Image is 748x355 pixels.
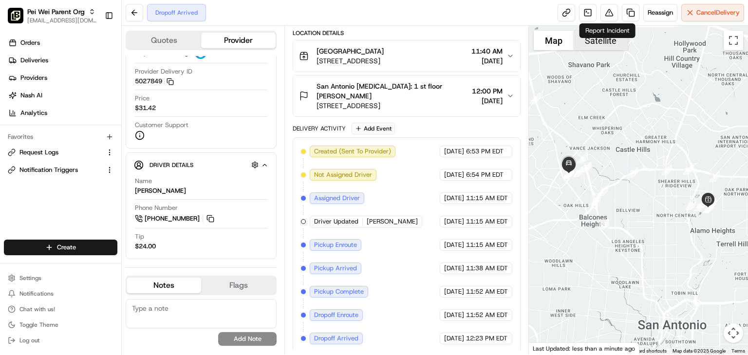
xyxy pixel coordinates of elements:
[314,147,391,156] span: Created (Sent To Provider)
[127,33,201,48] button: Quotes
[293,75,520,116] button: San Antonio [MEDICAL_DATA]: 1 st floor [PERSON_NAME][STREET_ADDRESS]12:00 PM[DATE]
[574,31,628,50] button: Show satellite imagery
[44,93,160,102] div: Start new chat
[27,17,97,24] button: [EMAIL_ADDRESS][DOMAIN_NAME]
[472,96,503,106] span: [DATE]
[625,348,667,355] button: Keyboard shortcuts
[4,105,121,121] a: Analytics
[466,241,508,249] span: 11:15 AM EDT
[293,125,346,132] div: Delivery Activity
[19,290,54,298] span: Notifications
[82,218,90,226] div: 💻
[679,160,697,179] div: 22
[526,89,544,108] div: 5
[595,215,613,234] div: 25
[317,56,384,66] span: [STREET_ADDRESS]
[531,342,563,355] a: Open this area in Google Maps (opens a new window)
[4,129,117,145] div: Favorites
[367,217,418,226] span: [PERSON_NAME]
[314,170,372,179] span: Not Assigned Driver
[466,217,508,226] span: 11:15 AM EDT
[314,334,358,343] span: Dropoff Arrived
[134,157,268,173] button: Driver Details
[135,77,174,86] button: 5027849
[4,70,121,86] a: Providers
[27,7,85,17] button: Pei Wei Parent Org
[444,287,464,296] span: [DATE]
[705,168,724,186] div: 9
[4,287,117,300] button: Notifications
[19,177,27,185] img: 1736555255976-a54dd68f-1ca7-489b-9aae-adbdc363a1c4
[19,274,41,282] span: Settings
[97,241,118,248] span: Pylon
[444,334,464,343] span: [DATE]
[30,177,79,185] span: [PERSON_NAME]
[702,195,720,213] div: 10
[19,305,55,313] span: Chat with us!
[201,278,276,293] button: Flags
[444,264,464,273] span: [DATE]
[293,29,521,37] div: Location Details
[4,4,101,27] button: Pei Wei Parent OrgPei Wei Parent Org[EMAIL_ADDRESS][DOMAIN_NAME]
[314,287,364,296] span: Pickup Complete
[444,194,464,203] span: [DATE]
[314,241,357,249] span: Pickup Enroute
[724,31,743,50] button: Toggle fullscreen view
[135,94,150,103] span: Price
[8,8,23,23] img: Pei Wei Parent Org
[135,204,178,212] span: Phone Number
[10,218,18,226] div: 📗
[10,126,62,134] div: Past conversations
[724,323,743,343] button: Map camera controls
[4,302,117,316] button: Chat with us!
[135,121,188,130] span: Customer Support
[699,199,718,217] div: 11
[69,241,118,248] a: Powered byPylon
[4,162,117,178] button: Notification Triggers
[20,109,47,117] span: Analytics
[19,321,58,329] span: Toggle Theme
[317,101,468,111] span: [STREET_ADDRESS]
[4,35,121,51] a: Orders
[10,9,29,29] img: Nash
[466,194,508,203] span: 11:15 AM EDT
[201,33,276,48] button: Provider
[691,197,709,215] div: 20
[471,46,503,56] span: 11:40 AM
[586,191,605,209] div: 24
[559,164,577,183] div: 28
[4,53,121,68] a: Deliveries
[444,217,464,226] span: [DATE]
[25,62,161,73] input: Clear
[19,148,58,157] span: Request Logs
[466,287,508,296] span: 11:52 AM EDT
[10,38,177,54] p: Welcome 👋
[10,93,27,110] img: 1736555255976-a54dd68f-1ca7-489b-9aae-adbdc363a1c4
[657,161,676,179] div: 8
[559,164,578,182] div: 30
[560,164,578,183] div: 31
[20,38,40,47] span: Orders
[127,278,201,293] button: Notes
[681,4,744,21] button: CancelDelivery
[135,232,144,241] span: Tip
[293,40,520,72] button: [GEOGRAPHIC_DATA][STREET_ADDRESS]11:40 AM[DATE]
[444,311,464,319] span: [DATE]
[314,311,358,319] span: Dropoff Enroute
[466,170,504,179] span: 6:54 PM EDT
[44,102,134,110] div: We're available if you need us!
[135,213,216,224] a: [PHONE_NUMBER]
[19,217,75,227] span: Knowledge Base
[534,31,574,50] button: Show street map
[466,147,504,156] span: 6:53 PM EDT
[151,124,177,136] button: See all
[569,163,587,181] div: 27
[696,8,740,17] span: Cancel Delivery
[529,342,639,355] div: Last Updated: less than a minute ago
[19,166,78,174] span: Notification Triggers
[472,86,503,96] span: 12:00 PM
[444,241,464,249] span: [DATE]
[4,334,117,347] button: Log out
[78,213,160,231] a: 💻API Documentation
